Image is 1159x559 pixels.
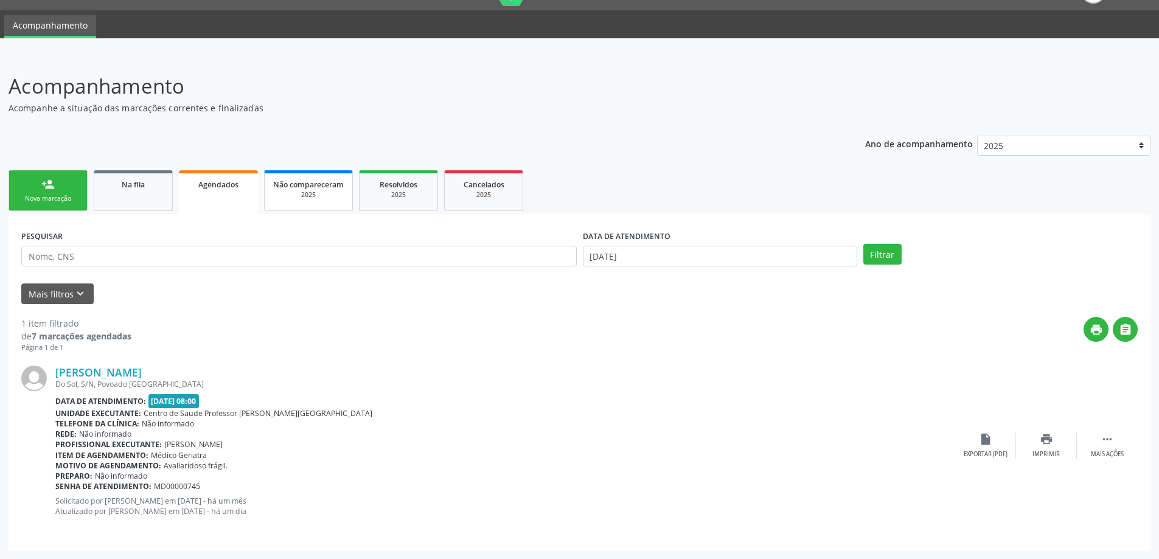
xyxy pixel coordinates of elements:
span: Agendados [198,179,238,190]
strong: 7 marcações agendadas [32,330,131,342]
div: 2025 [273,190,344,200]
b: Profissional executante: [55,439,162,450]
div: Página 1 de 1 [21,342,131,353]
label: DATA DE ATENDIMENTO [583,227,670,246]
label: PESQUISAR [21,227,63,246]
p: Acompanhamento [9,71,808,102]
i: keyboard_arrow_down [74,287,87,300]
div: Exportar (PDF) [964,450,1008,459]
div: 2025 [368,190,429,200]
div: person_add [41,178,55,191]
span: Na fila [122,179,145,190]
i: print [1090,323,1103,336]
b: Unidade executante: [55,408,141,418]
span: Cancelados [464,179,504,190]
b: Motivo de agendamento: [55,460,161,471]
i:  [1119,323,1132,336]
div: Do Sol, S/N, Povoado [GEOGRAPHIC_DATA] [55,379,955,389]
input: Selecione um intervalo [583,246,857,266]
div: Mais ações [1091,450,1124,459]
span: Avaliaridoso frágil. [164,460,228,471]
span: MD00000745 [154,481,200,491]
span: Não informado [79,429,131,439]
p: Solicitado por [PERSON_NAME] em [DATE] - há um mês Atualizado por [PERSON_NAME] em [DATE] - há um... [55,496,955,516]
p: Acompanhe a situação das marcações correntes e finalizadas [9,102,808,114]
i: print [1040,432,1053,446]
b: Rede: [55,429,77,439]
b: Data de atendimento: [55,396,146,406]
input: Nome, CNS [21,246,577,266]
button: Mais filtroskeyboard_arrow_down [21,283,94,305]
span: [DATE] 08:00 [148,394,200,408]
span: Não informado [95,471,147,481]
button: Filtrar [863,244,902,265]
a: [PERSON_NAME] [55,366,142,379]
span: Não informado [142,418,194,429]
span: Não compareceram [273,179,344,190]
button:  [1113,317,1138,342]
span: Médico Geriatra [151,450,207,460]
span: Centro de Saude Professor [PERSON_NAME][GEOGRAPHIC_DATA] [144,408,372,418]
b: Senha de atendimento: [55,481,151,491]
b: Telefone da clínica: [55,418,139,429]
b: Preparo: [55,471,92,481]
i: insert_drive_file [979,432,992,446]
button: print [1084,317,1109,342]
p: Ano de acompanhamento [865,136,973,151]
span: [PERSON_NAME] [164,439,223,450]
span: Resolvidos [380,179,417,190]
div: Nova marcação [18,194,78,203]
div: 1 item filtrado [21,317,131,330]
img: img [21,366,47,391]
div: Imprimir [1032,450,1060,459]
a: Acompanhamento [4,15,96,38]
div: 2025 [453,190,514,200]
div: de [21,330,131,342]
i:  [1101,432,1114,446]
b: Item de agendamento: [55,450,148,460]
